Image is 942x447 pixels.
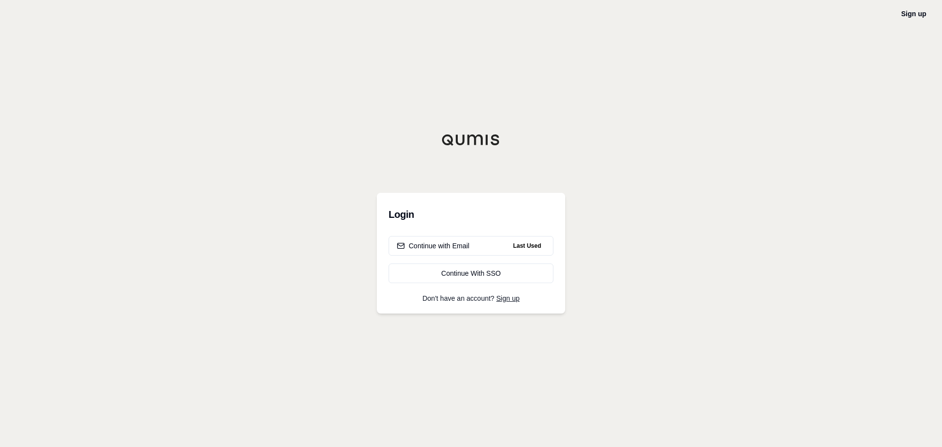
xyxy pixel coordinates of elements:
[397,268,545,278] div: Continue With SSO
[397,241,470,251] div: Continue with Email
[389,236,553,256] button: Continue with EmailLast Used
[389,263,553,283] a: Continue With SSO
[509,240,545,252] span: Last Used
[497,294,520,302] a: Sign up
[442,134,500,146] img: Qumis
[389,295,553,302] p: Don't have an account?
[901,10,926,18] a: Sign up
[389,205,553,224] h3: Login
